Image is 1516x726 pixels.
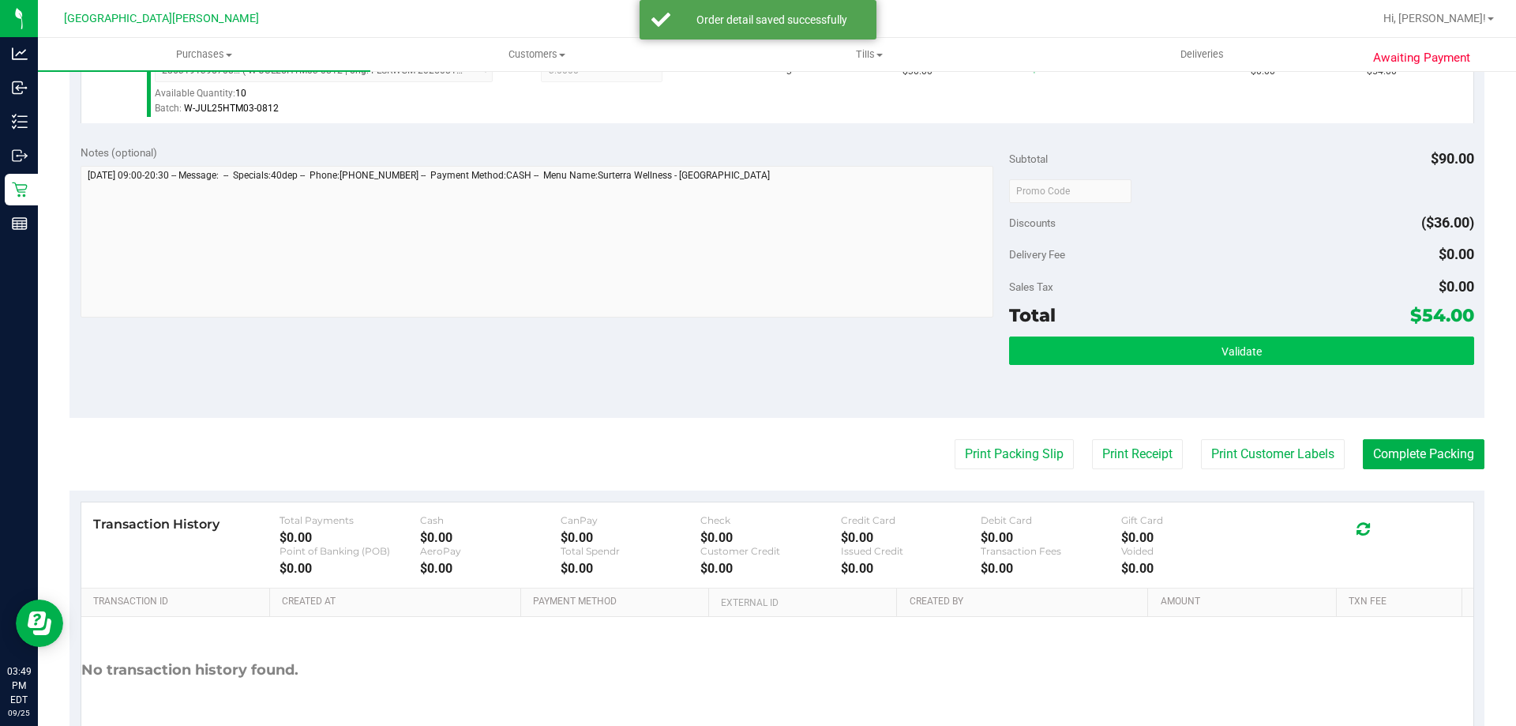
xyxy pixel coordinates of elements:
[155,103,182,114] span: Batch:
[12,148,28,164] inline-svg: Outbound
[561,545,701,557] div: Total Spendr
[1009,280,1053,293] span: Sales Tax
[420,514,561,526] div: Cash
[1121,514,1262,526] div: Gift Card
[1009,152,1048,165] span: Subtotal
[1159,47,1245,62] span: Deliveries
[561,514,701,526] div: CanPay
[1036,38,1368,71] a: Deliveries
[700,545,841,557] div: Customer Credit
[280,545,420,557] div: Point of Banking (POB)
[1383,12,1486,24] span: Hi, [PERSON_NAME]!
[703,38,1035,71] a: Tills
[1121,545,1262,557] div: Voided
[679,12,865,28] div: Order detail saved successfully
[420,561,561,576] div: $0.00
[841,530,981,545] div: $0.00
[1121,530,1262,545] div: $0.00
[184,103,279,114] span: W-JUL25HTM03-0812
[1161,596,1330,608] a: Amount
[533,596,703,608] a: Payment Method
[280,530,420,545] div: $0.00
[1009,179,1131,203] input: Promo Code
[420,545,561,557] div: AeroPay
[700,514,841,526] div: Check
[420,530,561,545] div: $0.00
[12,216,28,231] inline-svg: Reports
[704,47,1034,62] span: Tills
[235,88,246,99] span: 10
[1009,209,1056,237] span: Discounts
[371,47,702,62] span: Customers
[38,38,370,71] a: Purchases
[12,182,28,197] inline-svg: Retail
[841,514,981,526] div: Credit Card
[981,545,1121,557] div: Transaction Fees
[282,596,514,608] a: Created At
[81,146,157,159] span: Notes (optional)
[280,514,420,526] div: Total Payments
[93,596,264,608] a: Transaction ID
[64,12,259,25] span: [GEOGRAPHIC_DATA][PERSON_NAME]
[16,600,63,647] iframe: Resource center
[1221,345,1262,358] span: Validate
[561,530,701,545] div: $0.00
[1439,246,1474,262] span: $0.00
[38,47,370,62] span: Purchases
[12,46,28,62] inline-svg: Analytics
[955,439,1074,469] button: Print Packing Slip
[981,561,1121,576] div: $0.00
[981,530,1121,545] div: $0.00
[1410,304,1474,326] span: $54.00
[1009,304,1056,326] span: Total
[1431,150,1474,167] span: $90.00
[1363,439,1484,469] button: Complete Packing
[841,561,981,576] div: $0.00
[700,530,841,545] div: $0.00
[12,114,28,130] inline-svg: Inventory
[1009,337,1473,365] button: Validate
[700,561,841,576] div: $0.00
[1201,439,1345,469] button: Print Customer Labels
[12,80,28,96] inline-svg: Inbound
[708,589,896,617] th: External ID
[81,617,298,724] div: No transaction history found.
[7,664,31,707] p: 03:49 PM EDT
[370,38,703,71] a: Customers
[910,596,1142,608] a: Created By
[1421,214,1474,231] span: ($36.00)
[1092,439,1183,469] button: Print Receipt
[155,82,510,113] div: Available Quantity:
[561,561,701,576] div: $0.00
[1373,49,1470,67] span: Awaiting Payment
[7,707,31,719] p: 09/25
[1009,248,1065,261] span: Delivery Fee
[1439,278,1474,295] span: $0.00
[1121,561,1262,576] div: $0.00
[1349,596,1455,608] a: Txn Fee
[280,561,420,576] div: $0.00
[841,545,981,557] div: Issued Credit
[981,514,1121,526] div: Debit Card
